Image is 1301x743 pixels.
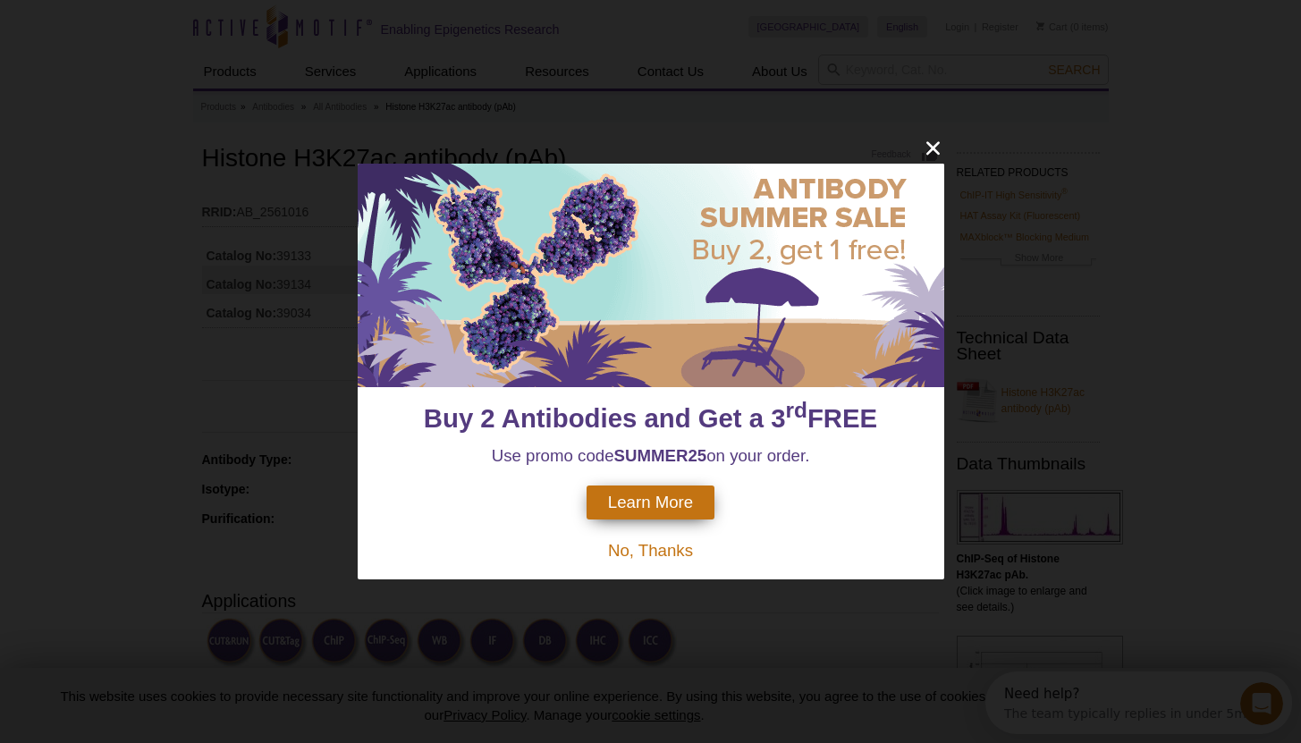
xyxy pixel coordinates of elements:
[608,541,693,560] span: No, Thanks
[492,446,810,465] span: Use promo code on your order.
[19,15,261,30] div: Need help?
[19,30,261,48] div: The team typically replies in under 5m
[7,7,314,56] div: Open Intercom Messenger
[608,493,693,512] span: Learn More
[786,399,807,423] sup: rd
[922,137,944,159] button: close
[614,446,707,465] strong: SUMMER25
[424,403,877,433] span: Buy 2 Antibodies and Get a 3 FREE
